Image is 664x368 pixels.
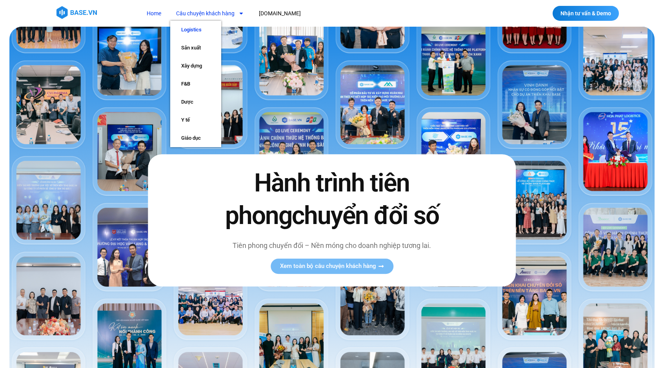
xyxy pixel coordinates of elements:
ul: Câu chuyện khách hàng [170,21,221,147]
span: chuyển đổi số [292,201,439,231]
a: Nhận tư vấn & Demo [553,6,619,21]
span: Xem toàn bộ câu chuyện khách hàng [280,263,376,269]
a: Dược [170,93,221,111]
a: Giáo dục [170,129,221,147]
a: Xem toàn bộ câu chuyện khách hàng [271,259,393,274]
a: [DOMAIN_NAME] [253,6,307,21]
a: Logistics [170,21,221,39]
a: F&B [170,75,221,93]
nav: Menu [141,6,445,21]
a: Xây dựng [170,57,221,75]
a: Home [141,6,167,21]
a: Y tế [170,111,221,129]
h2: Hành trình tiên phong [208,167,455,232]
p: Tiên phong chuyển đổi – Nền móng cho doanh nghiệp tương lai. [208,240,455,251]
span: Nhận tư vấn & Demo [560,11,611,16]
a: Câu chuyện khách hàng [170,6,250,21]
a: Sản xuất [170,39,221,57]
